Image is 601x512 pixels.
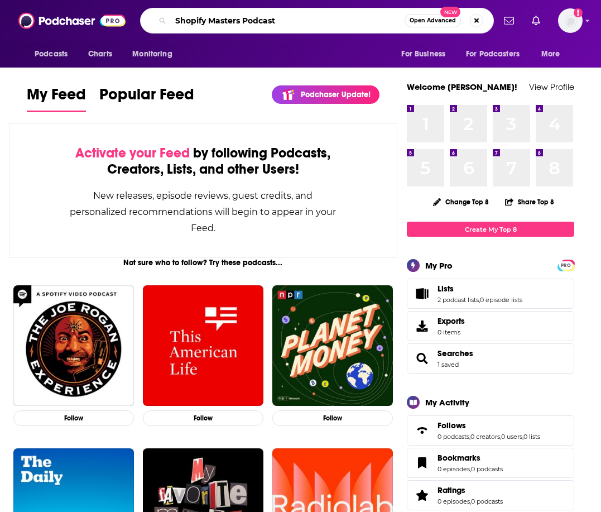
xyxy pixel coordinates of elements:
[411,487,433,503] a: Ratings
[405,14,461,27] button: Open AdvancedNew
[437,296,479,304] a: 2 podcast lists
[437,420,540,430] a: Follows
[75,145,190,161] span: Activate your Feed
[437,433,469,441] a: 0 podcasts
[437,361,459,369] a: 1 saved
[407,222,574,237] a: Create My Top 8
[559,261,573,269] a: PRO
[529,82,574,92] a: View Profile
[401,46,445,62] span: For Business
[411,318,433,334] span: Exports
[523,433,540,441] a: 0 lists
[504,191,555,213] button: Share Top 8
[27,85,86,112] a: My Feed
[425,397,469,408] div: My Activity
[65,188,341,236] div: New releases, episode reviews, guest credits, and personalized recommendations will begin to appe...
[13,285,134,406] img: The Joe Rogan Experience
[301,90,371,99] p: Podchaser Update!
[407,343,574,374] span: Searches
[407,82,517,92] a: Welcome [PERSON_NAME]!
[437,316,465,326] span: Exports
[9,258,397,267] div: Not sure who to follow? Try these podcasts...
[272,285,393,406] img: Planet Money
[469,433,470,441] span: ,
[411,286,433,302] a: Lists
[437,284,522,294] a: Lists
[407,415,574,446] span: Follows
[88,46,112,62] span: Charts
[143,285,263,406] img: This American Life
[437,348,473,358] a: Searches
[500,433,501,441] span: ,
[559,261,573,270] span: PRO
[437,453,503,463] a: Bookmarks
[140,8,494,34] div: Search podcasts, credits, & more...
[558,8,583,33] button: Show profile menu
[437,485,465,495] span: Ratings
[171,12,405,30] input: Search podcasts, credits, & more...
[410,18,456,23] span: Open Advanced
[471,465,503,473] a: 0 podcasts
[143,410,263,427] button: Follow
[558,8,583,33] img: User Profile
[99,85,194,112] a: Popular Feed
[437,485,503,495] a: Ratings
[27,85,86,111] span: My Feed
[411,423,433,438] a: Follows
[425,260,453,271] div: My Pro
[437,453,480,463] span: Bookmarks
[437,420,466,430] span: Follows
[527,11,545,30] a: Show notifications dropdown
[407,311,574,341] a: Exports
[393,44,459,65] button: open menu
[437,328,465,336] span: 0 items
[440,7,460,17] span: New
[411,455,433,471] a: Bookmarks
[558,8,583,33] span: Logged in as mresewehr
[437,465,470,473] a: 0 episodes
[81,44,119,65] a: Charts
[18,10,126,31] img: Podchaser - Follow, Share and Rate Podcasts
[426,195,496,209] button: Change Top 8
[466,46,520,62] span: For Podcasters
[407,448,574,478] span: Bookmarks
[574,8,583,17] svg: Add a profile image
[407,480,574,510] span: Ratings
[470,433,500,441] a: 0 creators
[470,465,471,473] span: ,
[13,410,134,427] button: Follow
[132,46,172,62] span: Monitoring
[65,145,341,178] div: by following Podcasts, Creators, Lists, and other Users!
[480,296,522,304] a: 0 episode lists
[499,11,518,30] a: Show notifications dropdown
[501,433,522,441] a: 0 users
[27,44,82,65] button: open menu
[479,296,480,304] span: ,
[437,284,454,294] span: Lists
[471,497,503,505] a: 0 podcasts
[35,46,68,62] span: Podcasts
[437,497,470,505] a: 0 episodes
[99,85,194,111] span: Popular Feed
[541,46,560,62] span: More
[124,44,186,65] button: open menu
[411,351,433,366] a: Searches
[522,433,523,441] span: ,
[533,44,574,65] button: open menu
[470,497,471,505] span: ,
[407,279,574,309] span: Lists
[272,410,393,427] button: Follow
[459,44,536,65] button: open menu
